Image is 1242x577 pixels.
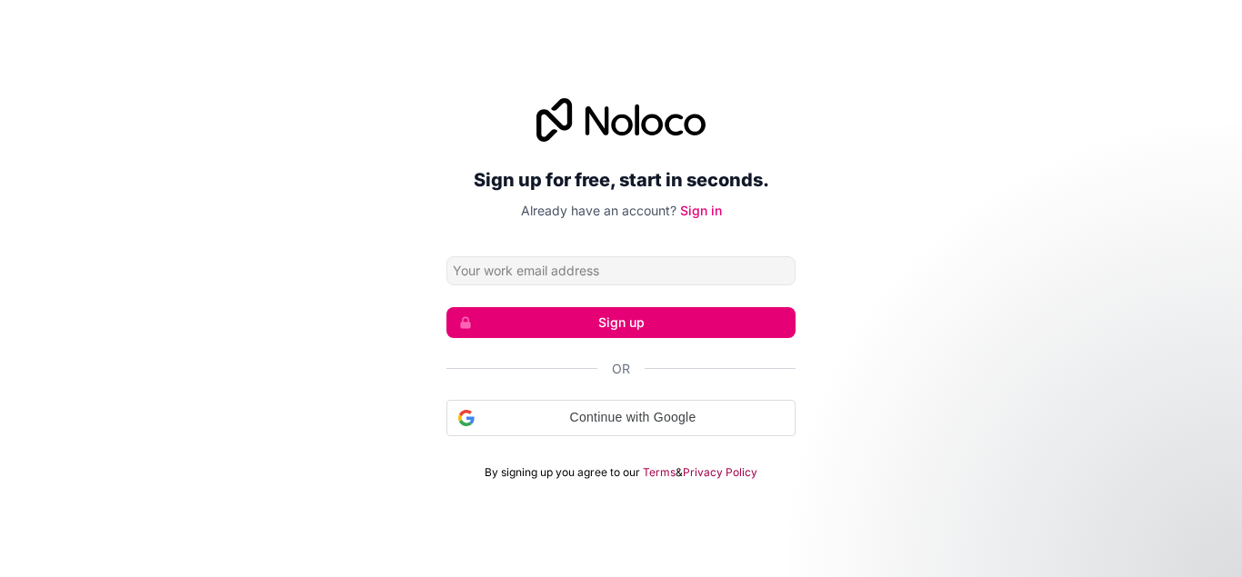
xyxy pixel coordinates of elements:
[676,465,683,480] span: &
[446,307,796,338] button: Sign up
[446,256,796,285] input: Email address
[683,465,757,480] a: Privacy Policy
[643,465,676,480] a: Terms
[612,360,630,378] span: Or
[680,203,722,218] a: Sign in
[482,408,784,427] span: Continue with Google
[446,400,796,436] div: Continue with Google
[485,465,640,480] span: By signing up you agree to our
[446,164,796,196] h2: Sign up for free, start in seconds.
[521,203,676,218] span: Already have an account?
